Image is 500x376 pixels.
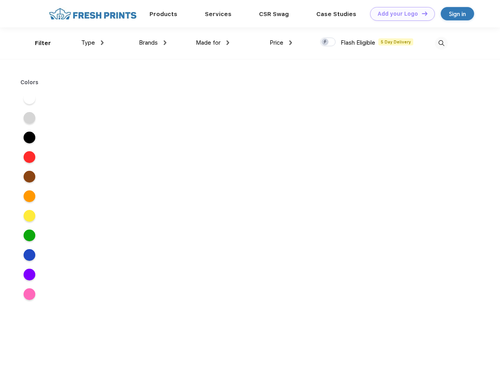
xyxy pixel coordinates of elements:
span: Made for [196,39,221,46]
div: Add your Logo [378,11,418,17]
img: dropdown.png [226,40,229,45]
span: 5 Day Delivery [378,38,413,45]
img: DT [422,11,427,16]
img: dropdown.png [164,40,166,45]
span: Type [81,39,95,46]
span: Flash Eligible [341,39,375,46]
a: Sign in [441,7,474,20]
span: Brands [139,39,158,46]
img: dropdown.png [101,40,104,45]
img: dropdown.png [289,40,292,45]
a: Products [150,11,177,18]
div: Filter [35,39,51,48]
span: Price [270,39,283,46]
div: Colors [15,78,45,87]
img: fo%20logo%202.webp [47,7,139,21]
div: Sign in [449,9,466,18]
img: desktop_search.svg [435,37,448,50]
